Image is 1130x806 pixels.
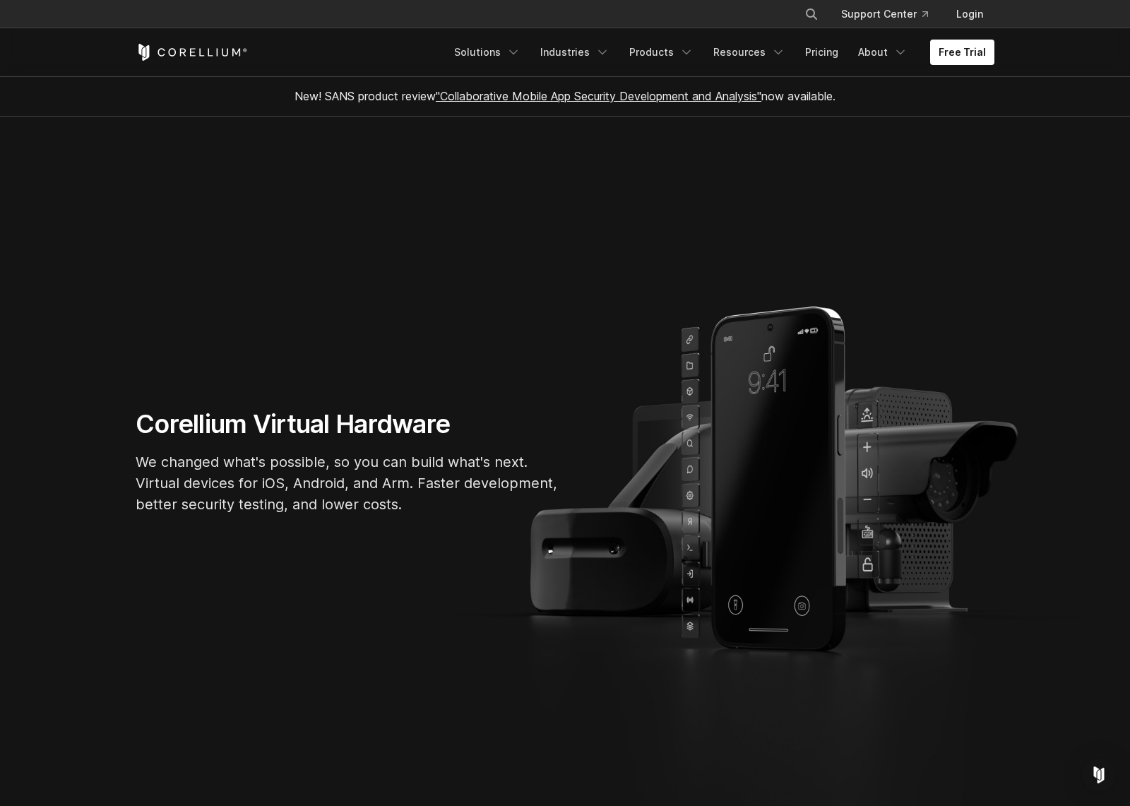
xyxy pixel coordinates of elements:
a: Industries [532,40,618,65]
a: About [850,40,916,65]
a: "Collaborative Mobile App Security Development and Analysis" [436,89,761,103]
a: Support Center [830,1,939,27]
a: Corellium Home [136,44,248,61]
a: Products [621,40,702,65]
h1: Corellium Virtual Hardware [136,408,559,440]
div: Navigation Menu [787,1,994,27]
div: Navigation Menu [446,40,994,65]
a: Pricing [797,40,847,65]
a: Solutions [446,40,529,65]
button: Search [799,1,824,27]
a: Free Trial [930,40,994,65]
p: We changed what's possible, so you can build what's next. Virtual devices for iOS, Android, and A... [136,451,559,515]
div: Open Intercom Messenger [1082,758,1116,792]
span: New! SANS product review now available. [295,89,835,103]
a: Login [945,1,994,27]
a: Resources [705,40,794,65]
